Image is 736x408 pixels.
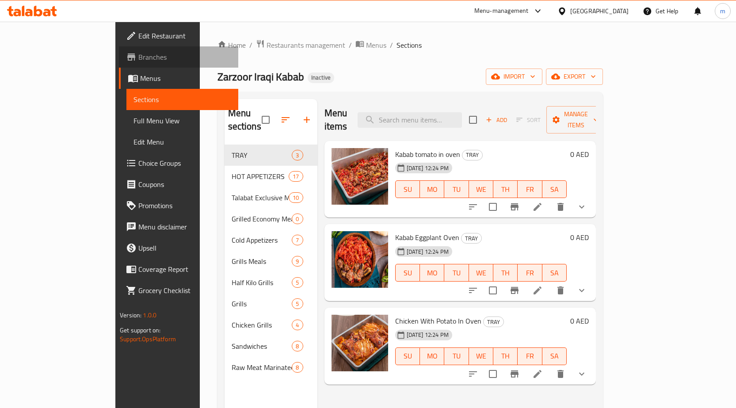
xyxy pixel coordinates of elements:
[225,145,317,166] div: TRAY3
[232,214,292,224] span: Grilled Economy Meal
[395,180,420,198] button: SU
[225,357,317,378] div: Raw Meat Marinated To Grill8
[289,171,303,182] div: items
[225,314,317,336] div: Chicken Grills4
[504,363,525,385] button: Branch-specific-item
[571,280,592,301] button: show more
[120,333,176,345] a: Support.OpsPlatform
[403,164,452,172] span: [DATE] 12:24 PM
[403,331,452,339] span: [DATE] 12:24 PM
[138,285,231,296] span: Grocery Checklist
[138,243,231,253] span: Upsell
[133,137,231,147] span: Edit Menu
[550,196,571,217] button: delete
[483,316,504,327] div: TRAY
[511,113,546,127] span: Select section first
[462,196,484,217] button: sort-choices
[267,40,345,50] span: Restaurants management
[570,315,589,327] h6: 0 AED
[120,309,141,321] span: Version:
[308,74,334,81] span: Inactive
[462,280,484,301] button: sort-choices
[232,150,292,160] span: TRAY
[462,150,482,160] span: TRAY
[571,363,592,385] button: show more
[395,264,420,282] button: SU
[570,231,589,244] h6: 0 AED
[504,280,525,301] button: Branch-specific-item
[308,72,334,83] div: Inactive
[249,40,252,50] li: /
[444,180,469,198] button: TU
[332,231,388,288] img: Kabab Eggplant Oven
[482,113,511,127] span: Add item
[140,73,231,84] span: Menus
[484,115,508,125] span: Add
[532,369,543,379] a: Edit menu item
[232,235,292,245] span: Cold Appetizers
[133,94,231,105] span: Sections
[521,267,538,279] span: FR
[395,148,460,161] span: Kabab tomato in oven
[355,39,386,51] a: Menus
[493,180,518,198] button: TH
[232,298,292,309] span: Grills
[553,109,599,131] span: Manage items
[420,180,444,198] button: MO
[497,350,514,362] span: TH
[473,350,490,362] span: WE
[546,350,563,362] span: SA
[518,180,542,198] button: FR
[225,272,317,293] div: Half Kilo Grills5
[542,347,567,365] button: SA
[469,264,493,282] button: WE
[493,71,535,82] span: import
[292,363,302,372] span: 8
[395,347,420,365] button: SU
[448,267,465,279] span: TU
[570,148,589,160] h6: 0 AED
[292,256,303,267] div: items
[576,202,587,212] svg: Show Choices
[296,109,317,130] button: Add section
[484,198,502,216] span: Select to update
[576,369,587,379] svg: Show Choices
[138,200,231,211] span: Promotions
[532,285,543,296] a: Edit menu item
[138,31,231,41] span: Edit Restaurant
[292,150,303,160] div: items
[521,183,538,196] span: FR
[292,151,302,160] span: 3
[232,320,292,330] div: Chicken Grills
[397,40,422,50] span: Sections
[358,112,462,128] input: search
[138,221,231,232] span: Menu disclaimer
[570,6,629,16] div: [GEOGRAPHIC_DATA]
[232,362,292,373] div: Raw Meat Marinated To Grill
[289,192,303,203] div: items
[399,350,416,362] span: SU
[553,71,596,82] span: export
[482,113,511,127] button: Add
[532,202,543,212] a: Edit menu item
[473,183,490,196] span: WE
[232,192,289,203] span: Talabat Exclusive Menu
[256,111,275,129] span: Select all sections
[497,183,514,196] span: TH
[119,174,238,195] a: Coupons
[448,183,465,196] span: TU
[420,264,444,282] button: MO
[126,110,238,131] a: Full Menu View
[484,281,502,300] span: Select to update
[225,166,317,187] div: HOT APPETIZERS17
[484,317,503,327] span: TRAY
[292,236,302,244] span: 7
[119,237,238,259] a: Upsell
[462,363,484,385] button: sort-choices
[225,293,317,314] div: Grills5
[138,264,231,275] span: Coverage Report
[138,52,231,62] span: Branches
[292,320,303,330] div: items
